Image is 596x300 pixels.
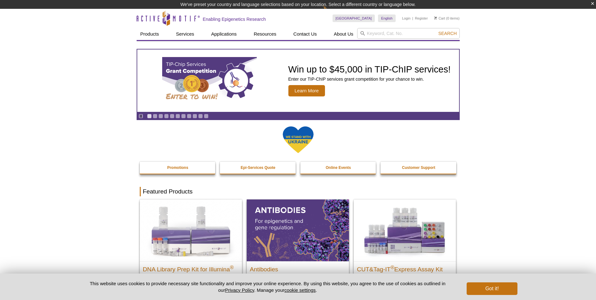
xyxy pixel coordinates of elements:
[143,263,239,273] h2: DNA Library Prep Kit for Illumina
[137,49,459,112] article: TIP-ChIP Services Grant Competition
[282,126,314,154] img: We Stand With Ukraine
[250,263,346,273] h2: Antibodies
[284,287,316,293] button: cookie settings
[172,28,198,40] a: Services
[247,199,349,295] a: All Antibodies Antibodies Application-tested antibodies for ChIP, CUT&Tag, and CUT&RUN.
[434,14,460,22] li: (0 items)
[247,199,349,261] img: All Antibodies
[181,114,186,118] a: Go to slide 7
[230,265,234,270] sup: ®
[192,114,197,118] a: Go to slide 9
[378,14,396,22] a: English
[288,76,451,82] p: Enter our TIP-ChIP services grant competition for your chance to win.
[438,31,457,36] span: Search
[167,165,188,170] strong: Promotions
[434,16,445,20] a: Cart
[153,114,157,118] a: Go to slide 2
[467,282,517,295] button: Got it!
[204,114,209,118] a: Go to slide 11
[323,5,340,20] img: Change Here
[207,28,240,40] a: Applications
[140,162,216,174] a: Promotions
[139,114,143,118] a: Toggle autoplay
[300,162,377,174] a: Online Events
[326,165,351,170] strong: Online Events
[402,165,435,170] strong: Customer Support
[164,114,169,118] a: Go to slide 4
[391,265,394,270] sup: ®
[140,199,242,261] img: DNA Library Prep Kit for Illumina
[187,114,192,118] a: Go to slide 8
[436,31,458,36] button: Search
[137,49,459,112] a: TIP-ChIP Services Grant Competition Win up to $45,000 in TIP-ChIP services! Enter our TIP-ChIP se...
[220,162,296,174] a: Epi-Services Quote
[354,199,456,261] img: CUT&Tag-IT® Express Assay Kit
[357,263,453,273] h2: CUT&Tag-IT Express Assay Kit
[381,162,457,174] a: Customer Support
[357,28,460,39] input: Keyword, Cat. No.
[158,114,163,118] a: Go to slide 3
[79,280,457,293] p: This website uses cookies to provide necessary site functionality and improve your online experie...
[225,287,254,293] a: Privacy Policy
[434,16,437,20] img: Your Cart
[241,165,275,170] strong: Epi-Services Quote
[250,28,280,40] a: Resources
[170,114,174,118] a: Go to slide 5
[140,187,457,196] h2: Featured Products
[288,85,325,96] span: Learn More
[402,16,410,20] a: Login
[333,14,375,22] a: [GEOGRAPHIC_DATA]
[290,28,321,40] a: Contact Us
[203,16,266,22] h2: Enabling Epigenetics Research
[162,57,257,104] img: TIP-ChIP Services Grant Competition
[198,114,203,118] a: Go to slide 10
[147,114,152,118] a: Go to slide 1
[354,199,456,295] a: CUT&Tag-IT® Express Assay Kit CUT&Tag-IT®Express Assay Kit Less variable and higher-throughput ge...
[288,65,451,74] h2: Win up to $45,000 in TIP-ChIP services!
[175,114,180,118] a: Go to slide 6
[415,16,428,20] a: Register
[330,28,357,40] a: About Us
[137,28,163,40] a: Products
